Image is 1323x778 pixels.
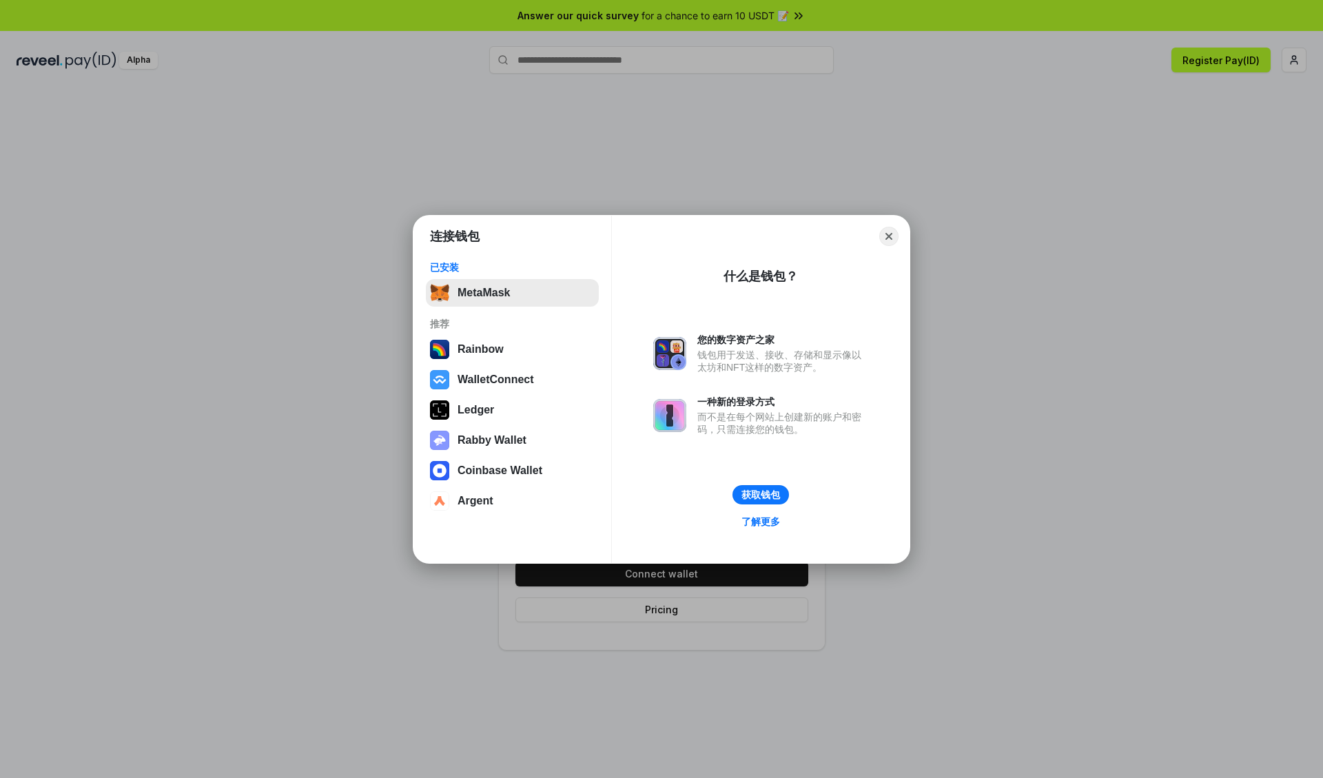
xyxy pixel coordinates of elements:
[733,513,788,531] a: 了解更多
[697,349,868,373] div: 钱包用于发送、接收、存储和显示像以太坊和NFT这样的数字资产。
[697,411,868,436] div: 而不是在每个网站上创建新的账户和密码，只需连接您的钱包。
[458,464,542,477] div: Coinbase Wallet
[697,334,868,346] div: 您的数字资产之家
[458,404,494,416] div: Ledger
[653,337,686,370] img: svg+xml,%3Csvg%20xmlns%3D%22http%3A%2F%2Fwww.w3.org%2F2000%2Fsvg%22%20fill%3D%22none%22%20viewBox...
[426,427,599,454] button: Rabby Wallet
[741,515,780,528] div: 了解更多
[430,340,449,359] img: svg+xml,%3Csvg%20width%3D%22120%22%20height%3D%22120%22%20viewBox%3D%220%200%20120%20120%22%20fil...
[879,227,899,246] button: Close
[653,399,686,432] img: svg+xml,%3Csvg%20xmlns%3D%22http%3A%2F%2Fwww.w3.org%2F2000%2Fsvg%22%20fill%3D%22none%22%20viewBox...
[426,366,599,393] button: WalletConnect
[430,283,449,303] img: svg+xml,%3Csvg%20fill%3D%22none%22%20height%3D%2233%22%20viewBox%3D%220%200%2035%2033%22%20width%...
[426,336,599,363] button: Rainbow
[458,343,504,356] div: Rainbow
[430,461,449,480] img: svg+xml,%3Csvg%20width%3D%2228%22%20height%3D%2228%22%20viewBox%3D%220%200%2028%2028%22%20fill%3D...
[732,485,789,504] button: 获取钱包
[458,373,534,386] div: WalletConnect
[426,457,599,484] button: Coinbase Wallet
[430,370,449,389] img: svg+xml,%3Csvg%20width%3D%2228%22%20height%3D%2228%22%20viewBox%3D%220%200%2028%2028%22%20fill%3D...
[458,287,510,299] div: MetaMask
[430,228,480,245] h1: 连接钱包
[430,431,449,450] img: svg+xml,%3Csvg%20xmlns%3D%22http%3A%2F%2Fwww.w3.org%2F2000%2Fsvg%22%20fill%3D%22none%22%20viewBox...
[426,279,599,307] button: MetaMask
[458,434,526,447] div: Rabby Wallet
[724,268,798,285] div: 什么是钱包？
[430,261,595,274] div: 已安装
[741,489,780,501] div: 获取钱包
[426,487,599,515] button: Argent
[697,396,868,408] div: 一种新的登录方式
[426,396,599,424] button: Ledger
[430,400,449,420] img: svg+xml,%3Csvg%20xmlns%3D%22http%3A%2F%2Fwww.w3.org%2F2000%2Fsvg%22%20width%3D%2228%22%20height%3...
[430,318,595,330] div: 推荐
[458,495,493,507] div: Argent
[430,491,449,511] img: svg+xml,%3Csvg%20width%3D%2228%22%20height%3D%2228%22%20viewBox%3D%220%200%2028%2028%22%20fill%3D...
